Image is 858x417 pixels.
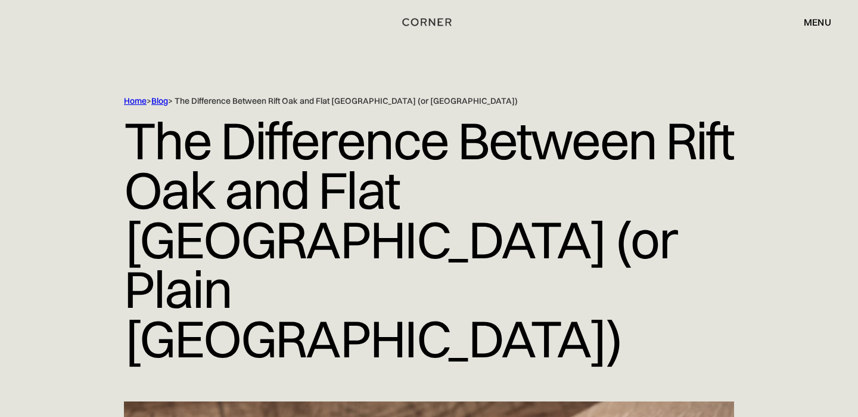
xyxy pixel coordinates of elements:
h1: The Difference Between Rift Oak and Flat [GEOGRAPHIC_DATA] (or Plain [GEOGRAPHIC_DATA]) [124,107,734,373]
div: menu [804,17,831,27]
a: home [398,14,461,30]
a: Home [124,95,147,106]
a: Blog [151,95,168,106]
div: menu [792,12,831,32]
div: > > The Difference Between Rift Oak and Flat [GEOGRAPHIC_DATA] (or [GEOGRAPHIC_DATA]) [124,95,684,107]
